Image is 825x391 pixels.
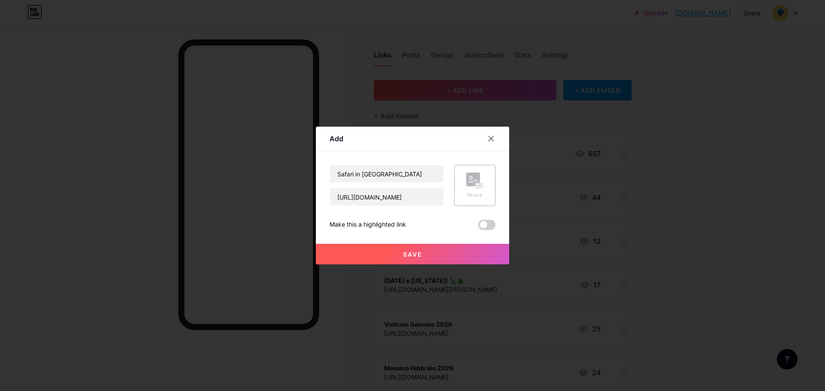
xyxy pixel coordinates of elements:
[466,192,483,198] div: Picture
[330,165,443,182] input: Title
[316,244,509,264] button: Save
[330,133,343,144] div: Add
[403,251,422,258] span: Save
[330,220,406,230] div: Make this a highlighted link
[330,188,443,206] input: URL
